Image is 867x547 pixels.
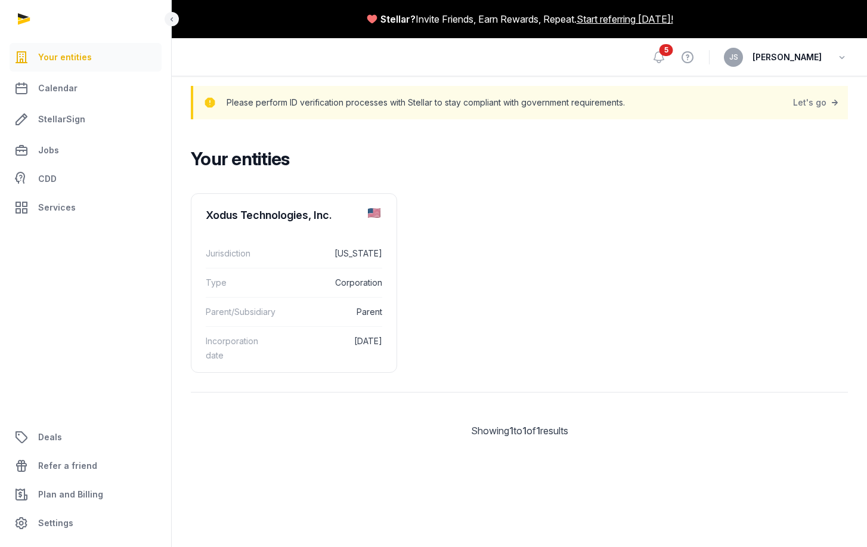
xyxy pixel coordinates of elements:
dt: Parent/Subsidiary [206,305,275,319]
a: Start referring [DATE]! [577,12,673,26]
a: Calendar [10,74,162,103]
a: Jobs [10,136,162,165]
a: Deals [10,423,162,452]
span: 1 [536,425,540,437]
dd: [US_STATE] [282,246,382,261]
a: Services [10,193,162,222]
a: Plan and Billing [10,480,162,509]
a: CDD [10,167,162,191]
dt: Incorporation date [206,334,273,363]
span: Jobs [38,143,59,157]
a: StellarSign [10,105,162,134]
span: Your entities [38,50,92,64]
dt: Type [206,276,273,290]
a: Your entities [10,43,162,72]
span: 1 [522,425,527,437]
span: CDD [38,172,57,186]
span: Deals [38,430,62,444]
span: Stellar? [380,12,416,26]
span: Plan and Billing [38,487,103,502]
dd: Parent [285,305,382,319]
span: 1 [509,425,513,437]
div: Showing to of results [191,424,848,438]
dd: [DATE] [282,334,382,363]
span: StellarSign [38,112,85,126]
span: [PERSON_NAME] [753,50,822,64]
span: 5 [659,44,673,56]
span: JS [729,54,738,61]
a: Settings [10,509,162,537]
div: Xodus Technologies, Inc. [206,208,332,222]
span: Settings [38,516,73,530]
span: Refer a friend [38,459,97,473]
h2: Your entities [191,148,838,169]
button: JS [724,48,743,67]
span: Calendar [38,81,78,95]
p: Please perform ID verification processes with Stellar to stay compliant with government requireme... [227,94,625,111]
dt: Jurisdiction [206,246,273,261]
a: Refer a friend [10,452,162,480]
span: Services [38,200,76,215]
a: Let's go [793,94,841,111]
a: Xodus Technologies, Inc.Jurisdiction[US_STATE]TypeCorporationParent/SubsidiaryParentIncorporation... [191,194,397,379]
dd: Corporation [282,276,382,290]
img: us.png [368,208,380,218]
